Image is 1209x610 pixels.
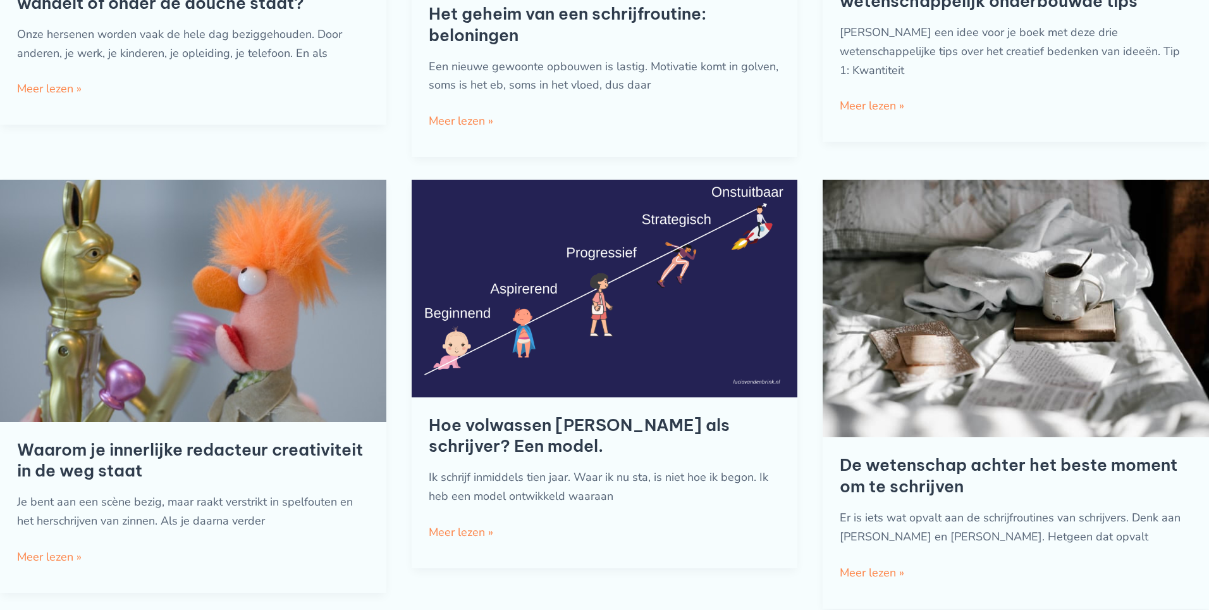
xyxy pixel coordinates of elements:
a: Het geheim van een schrijfroutine: beloningen [429,3,706,46]
a: Meer lezen » [840,97,904,116]
p: Ik schrijf inmiddels tien jaar. Waar ik nu sta, is niet hoe ik begon. Ik heb een model ontwikkeld... [429,468,781,506]
p: [PERSON_NAME] een idee voor je boek met deze drie wetenschappelijke tips over het creatief bedenk... [840,23,1192,80]
a: Meer lezen » [429,523,493,542]
a: Hoe volwassen [PERSON_NAME] als schrijver? Een model. [429,414,730,457]
p: Er is iets wat opvalt aan de schrijfroutines van schrijvers. Denk aan [PERSON_NAME] en [PERSON_NA... [840,509,1192,546]
a: Meer lezen » [429,112,493,131]
a: Meer lezen » [17,548,82,567]
p: Je bent aan een scène bezig, maar raakt verstrikt in spelfouten en het herschrijven van zinnen. A... [17,493,369,530]
a: Waarom je innerlijke redacteur creativiteit in de weg staat [17,439,363,482]
a: Meer lezen » [17,80,82,99]
a: Meer lezen » [840,564,904,583]
a: De wetenschap achter het beste moment om te schrijven [840,454,1177,497]
p: Onze hersenen worden vaak de hele dag beziggehouden. Door anderen, je werk, je kinderen, je oplei... [17,25,369,63]
p: Een nieuwe gewoonte opbouwen is lastig. Motivatie komt in golven, soms is het eb, soms in het vlo... [429,58,781,95]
